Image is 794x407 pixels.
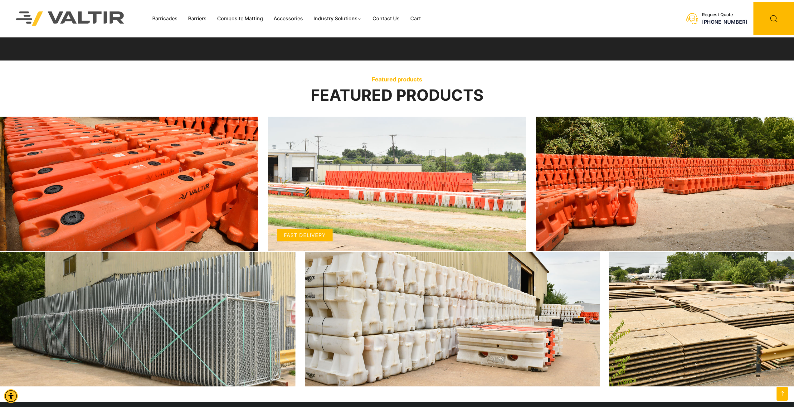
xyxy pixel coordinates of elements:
a: Cart [405,14,426,23]
a: Composite Matting [212,14,268,23]
a: Barricades [147,14,183,23]
img: Composite Matting [609,252,794,386]
a: Accessories [268,14,308,23]
a: Barriers [183,14,212,23]
a: Open this option [777,387,788,401]
h3: FAST DELIVERY [284,232,326,238]
h2: Featured products [219,87,575,104]
img: LARGEST STOCK [536,117,794,251]
div: Request Quote [702,12,747,17]
a: Contact Us [367,14,405,23]
img: FAST DELIVERY [268,117,526,251]
p: Featured products [219,76,575,83]
div: Accessibility Menu [4,389,18,403]
a: call (888) 496-3625 [702,19,747,25]
a: Industry Solutions [308,14,367,23]
img: RENT OR BUY [305,252,600,386]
